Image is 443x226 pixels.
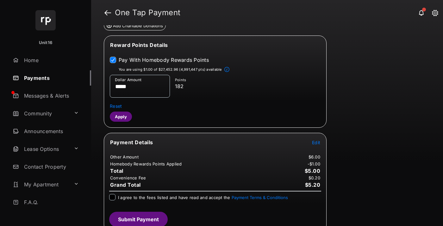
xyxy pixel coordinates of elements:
a: Lease Options [10,141,71,157]
button: Add Charitable Donations [104,20,166,30]
span: Payment Details [110,139,153,145]
td: $6.00 [308,154,321,160]
td: Homebody Rewards Points Applied [110,161,182,167]
button: Reset [110,103,122,109]
span: $5.20 [305,182,321,188]
a: Payments [10,70,91,86]
td: Convenience Fee [110,175,147,181]
strong: One Tap Payment [115,9,181,16]
span: Grand Total [110,182,141,188]
button: I agree to the fees listed and have read and accept the [232,195,288,200]
a: Messages & Alerts [10,88,91,103]
td: Other Amount [110,154,139,160]
a: My Apartment [10,177,71,192]
span: $5.00 [305,168,321,174]
a: Announcements [10,124,91,139]
img: svg+xml;base64,PHN2ZyB4bWxucz0iaHR0cDovL3d3dy53My5vcmcvMjAwMC9zdmciIHdpZHRoPSI2NCIgaGVpZ2h0PSI2NC... [35,10,56,30]
td: $0.20 [308,175,321,181]
button: Edit [312,139,320,145]
a: Contact Property [10,159,91,174]
td: - $1.00 [307,161,321,167]
p: Unit16 [39,40,53,46]
span: Reset [110,103,122,109]
p: Points [175,77,318,83]
a: F.A.Q. [10,195,91,210]
a: Community [10,106,71,121]
button: Apply [110,112,132,122]
a: Home [10,53,91,68]
p: You are using $1.00 of $27,452.96 (4,991,447 pts) available [119,67,222,72]
p: 182 [175,82,318,90]
label: Pay With Homebody Rewards Points [119,57,209,63]
span: Total [110,168,123,174]
span: I agree to the fees listed and have read and accept the [118,195,288,200]
span: Reward Points Details [110,42,168,48]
